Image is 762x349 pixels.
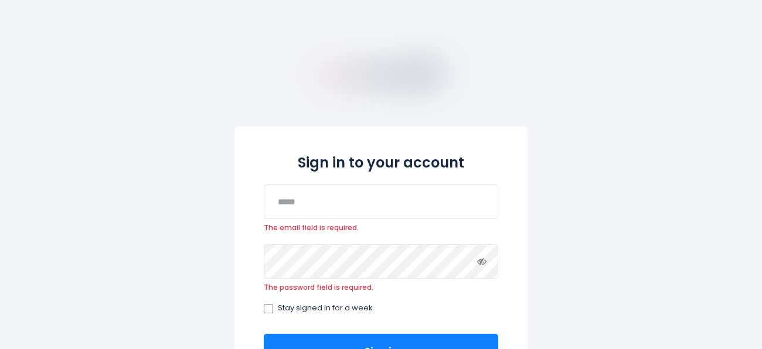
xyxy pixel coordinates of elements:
[264,152,498,173] h2: Sign in to your account
[264,223,498,232] span: The email field is required.
[264,304,273,313] input: Stay signed in for a week
[278,303,373,313] span: Stay signed in for a week
[318,59,444,85] a: homepage
[264,283,498,292] span: The password field is required.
